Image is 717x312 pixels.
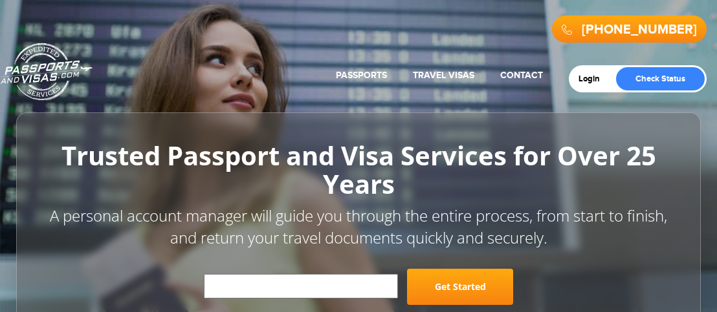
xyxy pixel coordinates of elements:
a: [PHONE_NUMBER] [582,22,697,37]
h1: Trusted Passport and Visa Services for Over 25 Years [45,141,672,198]
a: Get Started [407,269,513,305]
a: Travel Visas [413,70,474,81]
p: A personal account manager will guide you through the entire process, from start to finish, and r... [45,205,672,249]
a: Passports & [DOMAIN_NAME] [1,43,93,101]
a: Login [579,74,609,84]
a: Check Status [616,67,705,90]
a: Passports [336,70,387,81]
a: Contact [500,70,543,81]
